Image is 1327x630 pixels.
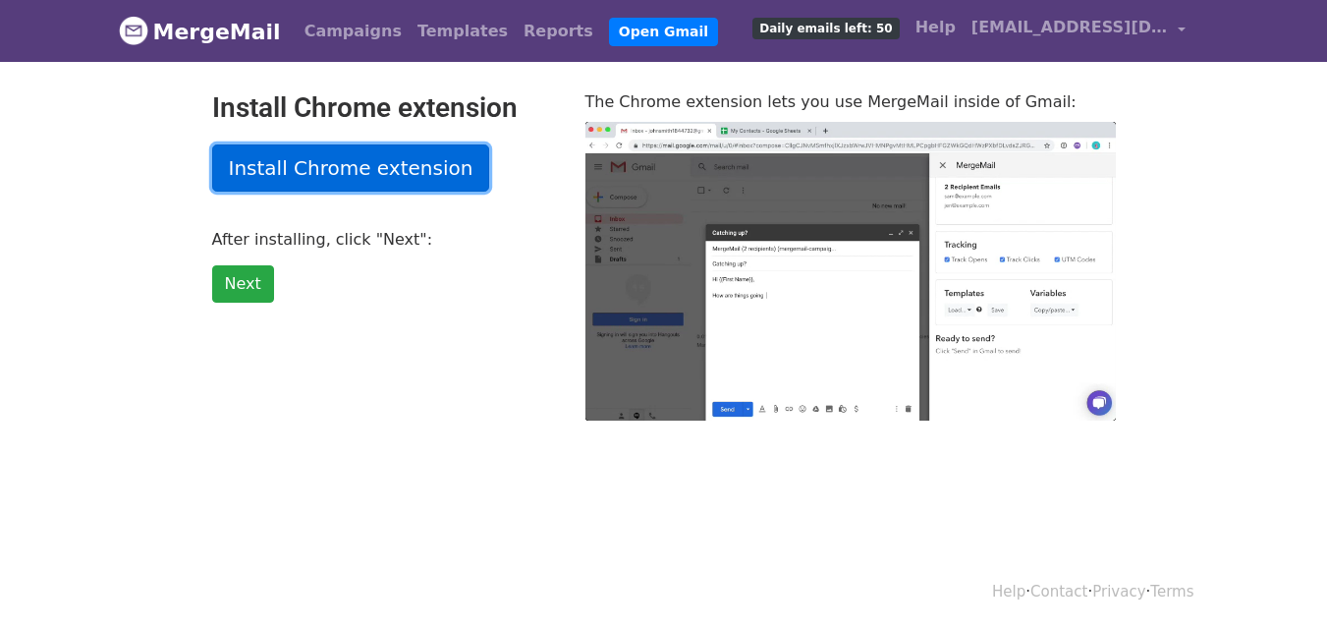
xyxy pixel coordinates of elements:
[410,12,516,51] a: Templates
[212,229,556,250] p: After installing, click "Next":
[752,18,899,39] span: Daily emails left: 50
[297,12,410,51] a: Campaigns
[585,91,1116,112] p: The Chrome extension lets you use MergeMail inside of Gmail:
[992,583,1025,601] a: Help
[516,12,601,51] a: Reports
[119,16,148,45] img: MergeMail logo
[212,144,490,192] a: Install Chrome extension
[212,265,274,303] a: Next
[964,8,1193,54] a: [EMAIL_ADDRESS][DOMAIN_NAME]
[212,91,556,125] h2: Install Chrome extension
[745,8,907,47] a: Daily emails left: 50
[971,16,1168,39] span: [EMAIL_ADDRESS][DOMAIN_NAME]
[1092,583,1145,601] a: Privacy
[908,8,964,47] a: Help
[609,18,718,46] a: Open Gmail
[1030,583,1087,601] a: Contact
[1150,583,1193,601] a: Terms
[119,11,281,52] a: MergeMail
